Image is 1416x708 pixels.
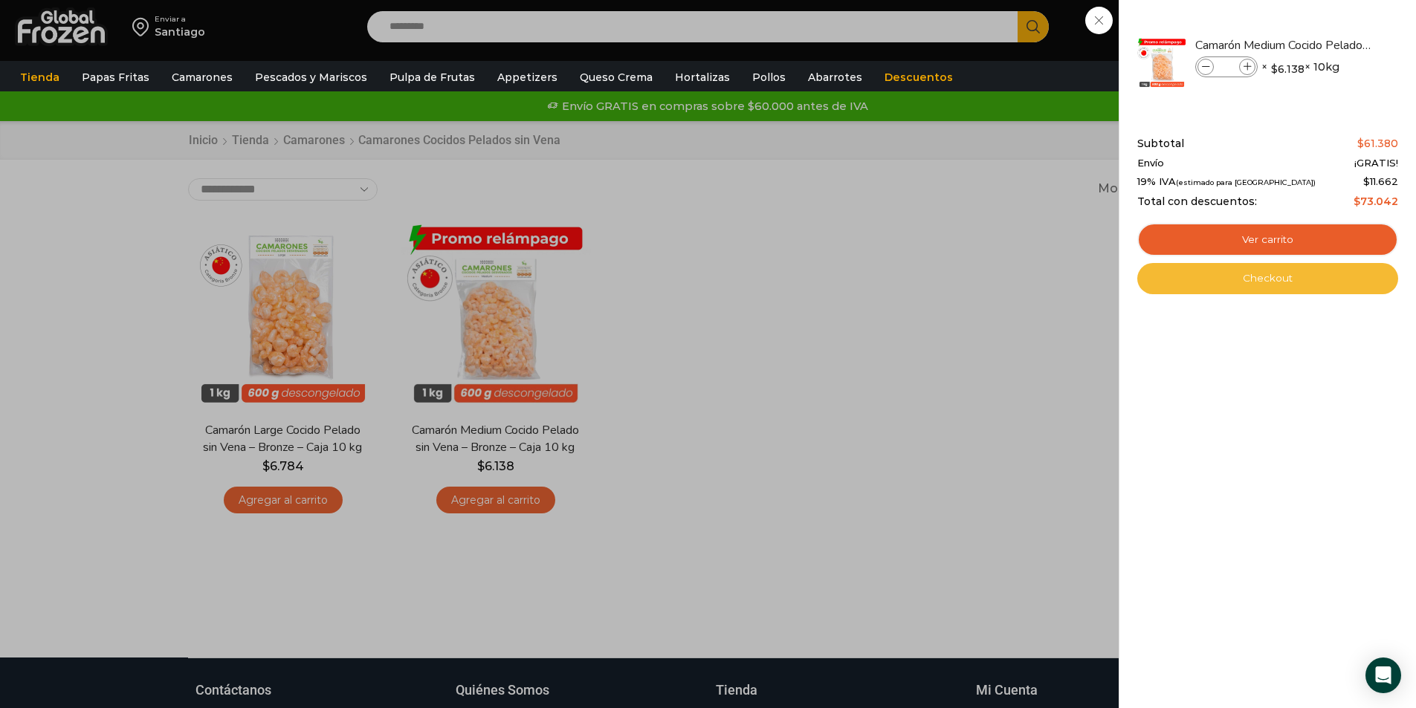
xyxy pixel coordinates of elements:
input: Product quantity [1215,59,1238,75]
span: 11.662 [1363,175,1398,187]
span: Envío [1137,157,1164,169]
a: Queso Crema [572,63,660,91]
a: Papas Fritas [74,63,157,91]
a: Abarrotes [801,63,870,91]
bdi: 73.042 [1354,195,1398,208]
a: Ver carrito [1137,223,1398,257]
small: (estimado para [GEOGRAPHIC_DATA]) [1176,178,1316,186]
span: × × 10kg [1261,56,1339,77]
a: Camarones [164,63,240,91]
a: Hortalizas [667,63,737,91]
span: Total con descuentos: [1137,195,1257,208]
span: ¡GRATIS! [1354,157,1398,169]
span: $ [1271,62,1278,77]
a: Pescados y Mariscos [248,63,375,91]
span: $ [1357,137,1364,150]
a: Descuentos [877,63,960,91]
a: Appetizers [490,63,565,91]
bdi: 61.380 [1357,137,1398,150]
span: $ [1363,175,1370,187]
span: Subtotal [1137,137,1184,150]
a: Checkout [1137,263,1398,294]
a: Tienda [13,63,67,91]
a: Pollos [745,63,793,91]
div: Open Intercom Messenger [1365,657,1401,693]
a: Pulpa de Frutas [382,63,482,91]
span: $ [1354,195,1360,208]
a: Camarón Medium Cocido Pelado sin Vena - Bronze - Caja 10 kg [1195,37,1372,53]
bdi: 6.138 [1271,62,1305,77]
span: 19% IVA [1137,176,1316,188]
